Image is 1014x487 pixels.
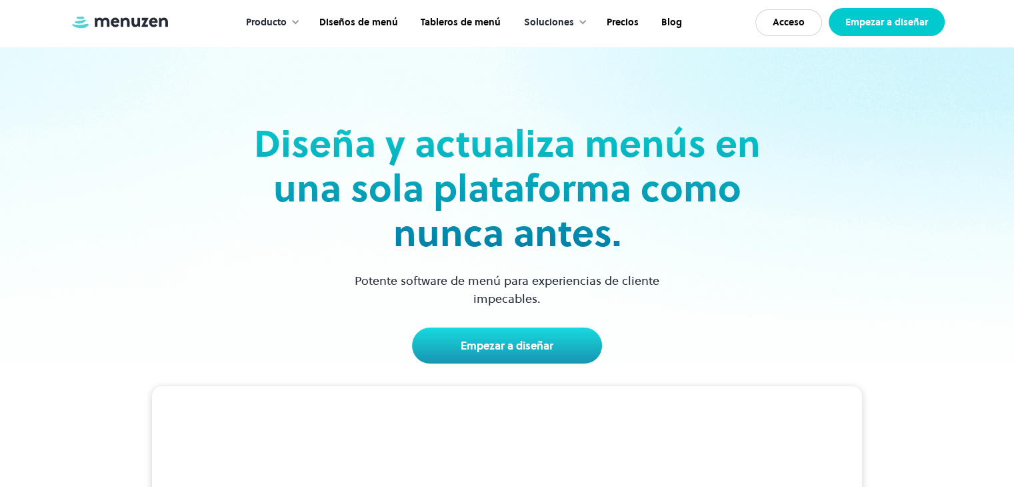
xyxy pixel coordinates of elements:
font: Precios [607,15,639,29]
font: Tableros de menú [421,15,501,29]
a: Empezar a diseñar [829,8,945,36]
font: Empezar a diseñar [461,338,553,353]
a: Acceso [755,9,822,36]
div: Soluciones [511,2,594,43]
a: Empezar a diseñar [412,328,602,364]
font: Producto [246,15,287,29]
a: Precios [594,2,649,43]
font: Diseños de menú [319,15,398,29]
font: Diseña y actualiza menús en una sola plataforma como nunca antes. [254,118,761,259]
a: Blog [649,2,692,43]
a: Diseños de menú [307,2,408,43]
a: Tableros de menú [408,2,511,43]
font: Soluciones [524,15,574,29]
font: Blog [661,15,682,29]
font: Potente software de menú para experiencias de cliente impecables. [355,272,659,307]
font: Empezar a diseñar [845,15,928,29]
font: Acceso [773,15,805,29]
div: Producto [233,2,307,43]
